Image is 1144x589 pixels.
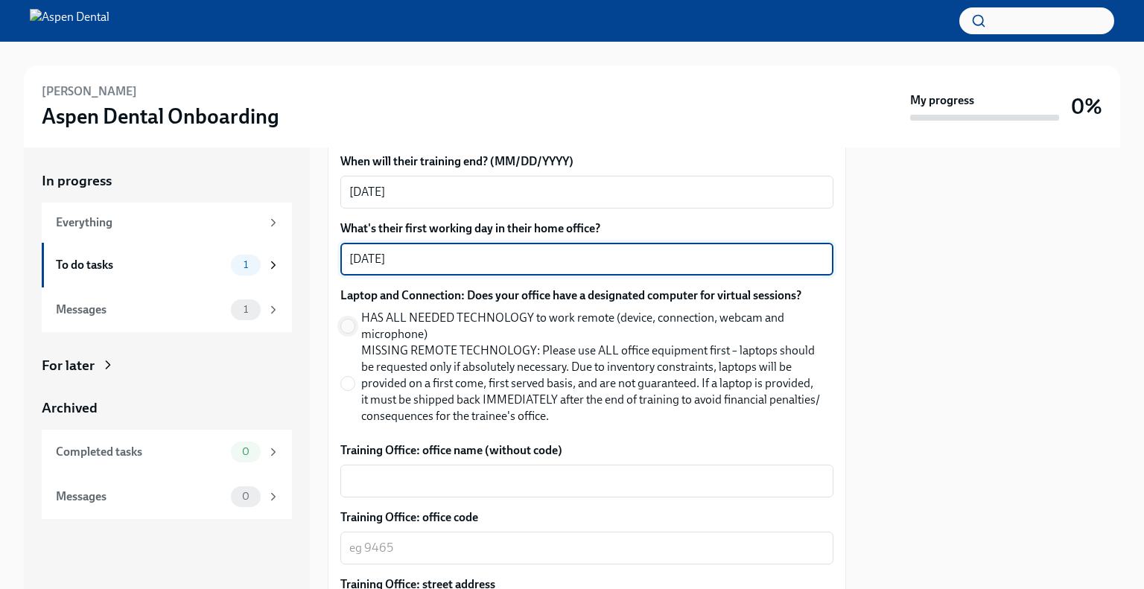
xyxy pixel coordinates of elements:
[56,257,225,273] div: To do tasks
[42,243,292,287] a: To do tasks1
[340,153,833,170] label: When will their training end? (MM/DD/YYYY)
[42,103,279,130] h3: Aspen Dental Onboarding
[235,259,257,270] span: 1
[361,310,822,343] span: HAS ALL NEEDED TECHNOLOGY to work remote (device, connection, webcam and microphone)
[42,430,292,474] a: Completed tasks0
[233,491,258,502] span: 0
[42,398,292,418] a: Archived
[42,203,292,243] a: Everything
[56,214,261,231] div: Everything
[349,250,824,268] textarea: [DATE]
[361,343,822,424] span: MISSING REMOTE TECHNOLOGY: Please use ALL office equipment first – laptops should be requested on...
[56,488,225,505] div: Messages
[340,509,833,526] label: Training Office: office code
[30,9,109,33] img: Aspen Dental
[56,444,225,460] div: Completed tasks
[42,171,292,191] a: In progress
[235,304,257,315] span: 1
[42,287,292,332] a: Messages1
[42,356,95,375] div: For later
[349,183,824,201] textarea: [DATE]
[340,287,833,304] label: Laptop and Connection: Does your office have a designated computer for virtual sessions?
[42,474,292,519] a: Messages0
[340,442,833,459] label: Training Office: office name (without code)
[56,302,225,318] div: Messages
[910,92,974,109] strong: My progress
[1071,93,1102,120] h3: 0%
[340,220,833,237] label: What's their first working day in their home office?
[42,356,292,375] a: For later
[233,446,258,457] span: 0
[42,83,137,100] h6: [PERSON_NAME]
